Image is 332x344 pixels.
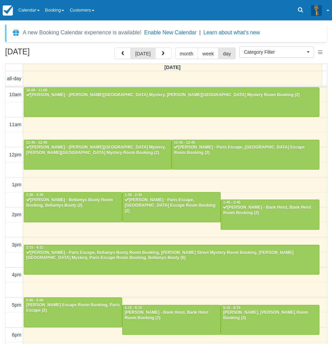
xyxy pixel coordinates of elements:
div: [PERSON_NAME] - Paris Escape, [GEOGRAPHIC_DATA] Escape Room Booking (2) [173,145,317,156]
span: 2pm [12,212,21,217]
span: Category Filter [244,49,305,55]
button: day [218,48,236,59]
a: 1:30 - 2:30[PERSON_NAME] - Bellamys Booty Room Booking, Bellamys Booty (2) [24,192,122,222]
button: Enable New Calendar [144,29,197,36]
div: [PERSON_NAME] - [PERSON_NAME][GEOGRAPHIC_DATA] Mystery, [PERSON_NAME][GEOGRAPHIC_DATA] Mystery Ro... [26,92,317,98]
span: 5pm [12,302,21,308]
span: 5:15 - 6:15 [223,306,240,310]
a: 1:30 - 2:30[PERSON_NAME] - Paris Escape, [GEOGRAPHIC_DATA] Escape Room Booking (2) [122,192,221,222]
div: [PERSON_NAME] - Paris Escape, [GEOGRAPHIC_DATA] Escape Room Booking (2) [124,197,219,214]
div: [PERSON_NAME] - Bellamys Booty Room Booking, Bellamys Booty (2) [26,197,120,208]
span: 11:45 - 12:45 [26,141,47,144]
button: Category Filter [239,46,314,58]
button: month [175,48,198,59]
button: [DATE] [130,48,155,59]
div: [PERSON_NAME] - Paris Escape, Bellamys Booty Room Booking, [PERSON_NAME] Street Mystery Room Book... [26,250,317,261]
span: 5:15 - 6:15 [125,306,142,310]
span: 10am [9,92,21,97]
span: all-day [7,76,21,81]
span: 3pm [12,242,21,247]
h2: [DATE] [5,48,91,60]
span: 1:30 - 2:30 [125,193,142,197]
span: 5:00 - 6:00 [26,298,43,302]
span: 11:45 - 12:45 [174,141,195,144]
div: [PERSON_NAME], [PERSON_NAME] Room Booking (2) [223,310,317,321]
span: 10:00 - 11:00 [26,88,47,92]
span: 1pm [12,182,21,187]
a: 11:45 - 12:45[PERSON_NAME] - Paris Escape, [GEOGRAPHIC_DATA] Escape Room Booking (2) [171,140,319,170]
span: 4pm [12,272,21,277]
a: 10:00 - 11:00[PERSON_NAME] - [PERSON_NAME][GEOGRAPHIC_DATA] Mystery, [PERSON_NAME][GEOGRAPHIC_DAT... [24,87,319,117]
div: [PERSON_NAME] Escape Room Booking, Paris Escape (2) [26,303,120,313]
span: [DATE] [164,65,181,70]
span: | [199,30,201,35]
a: 3:15 - 4:15[PERSON_NAME] - Paris Escape, Bellamys Booty Room Booking, [PERSON_NAME] Street Myster... [24,245,319,275]
div: [PERSON_NAME] - Bank Heist, Bank Heist Room Booking (2) [124,310,219,321]
div: [PERSON_NAME] - [PERSON_NAME][GEOGRAPHIC_DATA] Mystery, [PERSON_NAME][GEOGRAPHIC_DATA] Mystery Ro... [26,145,169,156]
div: [PERSON_NAME] - Bank Heist, Bank Heist Room Booking (2) [223,205,317,216]
span: 11am [9,122,21,127]
span: 6pm [12,332,21,338]
a: 5:15 - 6:15[PERSON_NAME], [PERSON_NAME] Room Booking (2) [221,305,319,335]
a: 5:00 - 6:00[PERSON_NAME] Escape Room Booking, Paris Escape (2) [24,297,122,327]
button: week [198,48,219,59]
div: A new Booking Calendar experience is available! [23,29,142,37]
img: A3 [311,5,322,16]
span: 12pm [9,152,21,157]
a: 5:15 - 6:15[PERSON_NAME] - Bank Heist, Bank Heist Room Booking (2) [122,305,221,335]
img: checkfront-main-nav-mini-logo.png [3,5,13,16]
span: 1:30 - 2:30 [26,193,43,197]
span: 3:15 - 4:15 [26,246,43,250]
span: 1:45 - 2:45 [223,201,240,204]
a: 1:45 - 2:45[PERSON_NAME] - Bank Heist, Bank Heist Room Booking (2) [221,200,319,229]
a: Learn about what's new [203,30,260,35]
a: 11:45 - 12:45[PERSON_NAME] - [PERSON_NAME][GEOGRAPHIC_DATA] Mystery, [PERSON_NAME][GEOGRAPHIC_DAT... [24,140,171,170]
